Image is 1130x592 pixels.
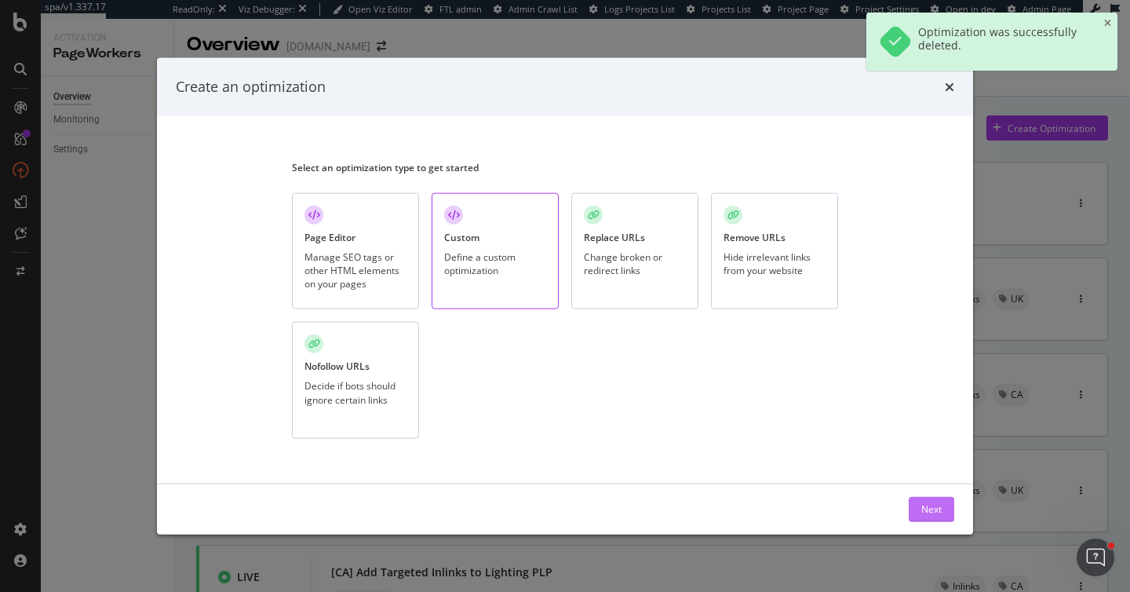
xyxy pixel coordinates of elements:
[176,77,326,97] div: Create an optimization
[292,160,838,174] div: Select an optimization type to get started
[157,58,973,535] div: modal
[304,250,406,290] div: Manage SEO tags or other HTML elements on your pages
[584,250,686,276] div: Change broken or redirect links
[444,230,479,243] div: Custom
[1104,19,1111,28] div: close toast
[444,250,546,276] div: Define a custom optimization
[724,250,826,276] div: Hide irrelevant links from your website
[945,77,954,97] div: times
[909,496,954,521] button: Next
[304,360,370,373] div: Nofollow URLs
[1077,539,1114,576] iframe: Intercom live chat
[724,230,786,243] div: Remove URLs
[584,230,645,243] div: Replace URLs
[921,502,942,516] div: Next
[304,230,355,243] div: Page Editor
[918,25,1089,58] div: Optimization was successfully deleted.
[304,379,406,406] div: Decide if bots should ignore certain links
